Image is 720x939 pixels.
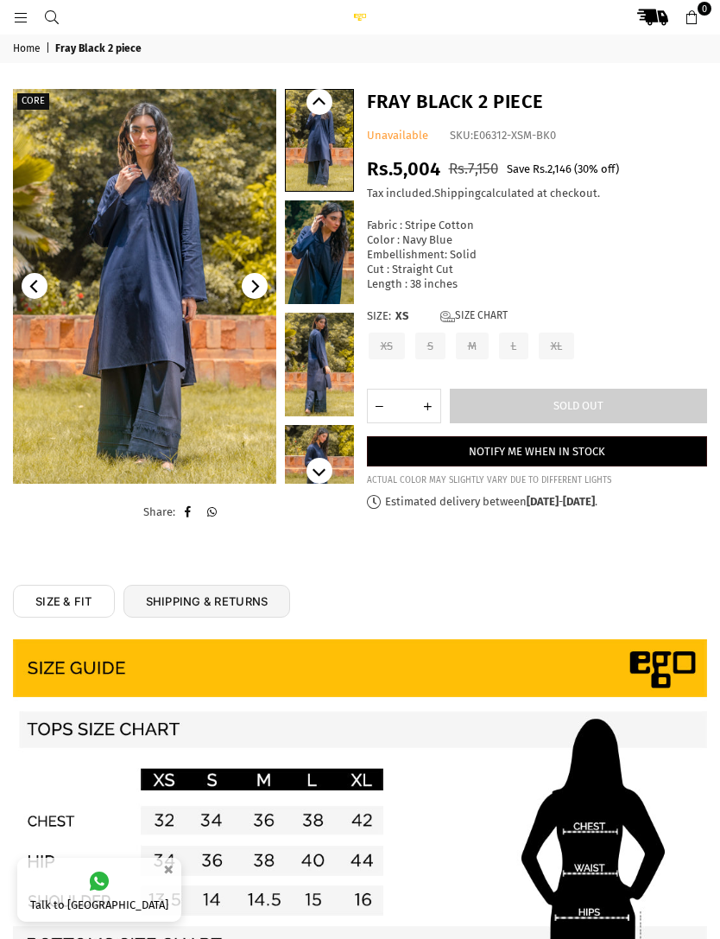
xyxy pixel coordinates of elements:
div: ACTUAL COLOR MAY SLIGHTLY VARY DUE TO DIFFERENT LIGHTS [367,475,708,486]
p: Estimated delivery between - . [367,495,708,510]
span: Rs.7,150 [449,160,498,178]
button: Previous [306,89,332,115]
label: S [414,331,447,361]
span: Save [507,162,530,175]
span: | [46,42,53,56]
button: Next [306,458,332,484]
div: SKU: [450,129,556,143]
quantity-input: Quantity [367,389,441,423]
img: Ego [343,13,377,21]
a: Search [36,10,67,23]
button: Sold out [450,389,708,423]
span: Sold out [553,399,603,412]
div: Tax included. calculated at checkout. [367,187,708,201]
a: Size Chart [440,309,508,324]
span: 0 [698,2,711,16]
time: [DATE] [563,495,595,508]
label: Size: [367,309,708,324]
span: Fray Black 2 piece [55,42,144,56]
button: Previous [22,273,47,299]
span: Share: [143,505,175,518]
time: [DATE] [527,495,559,508]
a: Home [13,42,43,56]
span: ( % off) [574,162,619,175]
label: XS [367,331,407,361]
button: × [158,855,179,884]
a: Talk to [GEOGRAPHIC_DATA] [17,858,181,922]
a: Menu [5,10,36,23]
a: SHIPPING & RETURNS [123,585,291,619]
label: XL [537,331,576,361]
a: Notify me when in stock [367,436,708,466]
h1: Fray Black 2 piece [367,89,708,116]
span: Rs.5,004 [367,157,440,181]
span: Rs.2,146 [533,162,572,175]
label: Core [17,93,49,110]
span: XS [395,309,430,324]
span: E06312-XSM-BK0 [473,129,556,142]
img: Fray Black 2 piece [13,89,276,484]
span: Unavailable [367,129,428,142]
button: Next [242,273,268,299]
label: L [497,331,530,361]
span: 30 [578,162,589,175]
a: Shipping [434,187,481,200]
p: Fabric : Stripe Cotton Color : Navy Blue Embellishment: Solid Cut : Straight Cut Length : 38 inches [367,219,708,291]
a: SIZE & FIT [13,585,115,619]
label: M [454,331,490,361]
a: 0 [676,2,707,33]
